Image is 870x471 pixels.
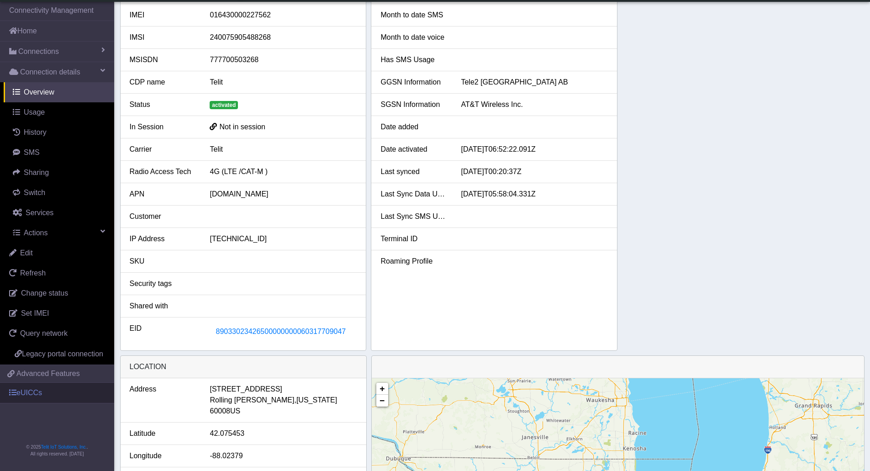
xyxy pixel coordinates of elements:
div: SKU [123,256,203,267]
a: Zoom in [376,383,388,395]
div: CDP name [123,77,203,88]
div: [DATE]T06:52:22.091Z [454,144,615,155]
div: Date added [374,122,454,132]
div: Telit [203,144,364,155]
div: Date activated [374,144,454,155]
span: Legacy portal connection [22,350,103,358]
span: US [230,406,240,417]
div: APN [123,189,203,200]
span: [STREET_ADDRESS] [210,384,282,395]
div: Month to date voice [374,32,454,43]
button: 89033023426500000000060317709047 [210,323,352,340]
span: Not in session [219,123,265,131]
div: Roaming Profile [374,256,454,267]
a: History [4,122,114,143]
span: [US_STATE] [296,395,337,406]
div: IP Address [123,233,203,244]
a: SMS [4,143,114,163]
div: Last Sync SMS Usage [374,211,454,222]
a: Sharing [4,163,114,183]
div: IMEI [123,10,203,21]
span: Set IMEI [21,309,49,317]
div: GGSN Information [374,77,454,88]
div: Status [123,99,203,110]
span: Connections [18,46,59,57]
div: 777700503268 [203,54,364,65]
div: LOCATION [121,356,366,378]
a: Telit IoT Solutions, Inc. [41,445,87,450]
span: Connection details [20,67,80,78]
span: Edit [20,249,33,257]
div: Terminal ID [374,233,454,244]
a: Services [4,203,114,223]
span: 89033023426500000000060317709047 [216,328,346,335]
div: -88.02379 [203,450,364,461]
div: SGSN Information [374,99,454,110]
span: Services [26,209,53,217]
span: activated [210,101,238,109]
span: Switch [24,189,45,196]
a: Usage [4,102,114,122]
div: AT&T Wireless Inc. [454,99,615,110]
span: Advanced Features [16,368,80,379]
div: MSISDN [123,54,203,65]
span: Query network [20,329,68,337]
div: [DOMAIN_NAME] [203,189,364,200]
div: [DATE]T05:58:04.331Z [454,189,615,200]
div: Last Sync Data Usage [374,189,454,200]
div: Carrier [123,144,203,155]
span: SMS [24,148,40,156]
div: IMSI [123,32,203,43]
div: Address [123,384,203,417]
div: 42.075453 [203,428,364,439]
a: Switch [4,183,114,203]
div: Longitude [123,450,203,461]
a: Actions [4,223,114,243]
div: Shared with [123,301,203,312]
div: Month to date SMS [374,10,454,21]
div: [DATE]T00:20:37Z [454,166,615,177]
span: Overview [24,88,54,96]
span: Usage [24,108,45,116]
a: Zoom out [376,395,388,407]
span: History [24,128,47,136]
span: 60008 [210,406,231,417]
span: Actions [24,229,47,237]
div: Customer [123,211,203,222]
div: Telit [203,77,364,88]
div: 016430000227562 [203,10,364,21]
span: Change status [21,289,68,297]
div: EID [123,323,203,340]
div: [TECHNICAL_ID] [203,233,364,244]
span: Refresh [20,269,46,277]
div: 4G (LTE /CAT-M ) [203,166,364,177]
span: Sharing [24,169,49,176]
div: In Session [123,122,203,132]
span: Rolling [PERSON_NAME], [210,395,296,406]
div: 240075905488268 [203,32,364,43]
div: Tele2 [GEOGRAPHIC_DATA] AB [454,77,615,88]
div: Latitude [123,428,203,439]
div: Radio Access Tech [123,166,203,177]
div: Security tags [123,278,203,289]
div: Has SMS Usage [374,54,454,65]
div: Last synced [374,166,454,177]
a: Overview [4,82,114,102]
